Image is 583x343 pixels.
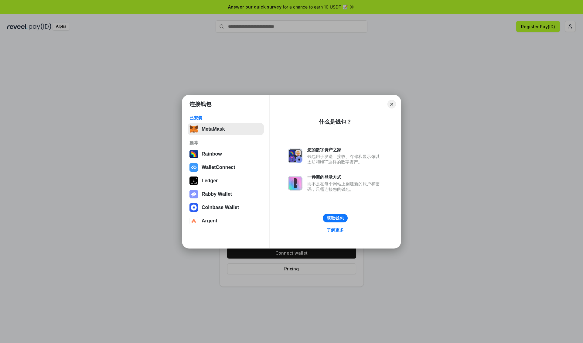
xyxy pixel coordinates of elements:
[327,215,344,221] div: 获取钱包
[189,177,198,185] img: svg+xml,%3Csvg%20xmlns%3D%22http%3A%2F%2Fwww.w3.org%2F2000%2Fsvg%22%20width%3D%2228%22%20height%3...
[188,161,264,173] button: WalletConnect
[202,151,222,157] div: Rainbow
[288,149,302,163] img: svg+xml,%3Csvg%20xmlns%3D%22http%3A%2F%2Fwww.w3.org%2F2000%2Fsvg%22%20fill%3D%22none%22%20viewBox...
[188,148,264,160] button: Rainbow
[319,118,352,125] div: 什么是钱包？
[189,125,198,133] img: svg+xml,%3Csvg%20fill%3D%22none%22%20height%3D%2233%22%20viewBox%3D%220%200%2035%2033%22%20width%...
[202,126,225,132] div: MetaMask
[202,191,232,197] div: Rabby Wallet
[387,100,396,108] button: Close
[189,101,211,108] h1: 连接钱包
[307,154,383,165] div: 钱包用于发送、接收、存储和显示像以太坊和NFT这样的数字资产。
[189,163,198,172] img: svg+xml,%3Csvg%20width%3D%2228%22%20height%3D%2228%22%20viewBox%3D%220%200%2028%2028%22%20fill%3D...
[189,203,198,212] img: svg+xml,%3Csvg%20width%3D%2228%22%20height%3D%2228%22%20viewBox%3D%220%200%2028%2028%22%20fill%3D...
[202,218,217,224] div: Argent
[307,181,383,192] div: 而不是在每个网站上创建新的账户和密码，只需连接您的钱包。
[202,165,235,170] div: WalletConnect
[188,215,264,227] button: Argent
[188,188,264,200] button: Rabby Wallet
[202,205,239,210] div: Coinbase Wallet
[307,174,383,180] div: 一种新的登录方式
[327,227,344,233] div: 了解更多
[188,201,264,214] button: Coinbase Wallet
[188,123,264,135] button: MetaMask
[188,175,264,187] button: Ledger
[202,178,218,184] div: Ledger
[189,190,198,198] img: svg+xml,%3Csvg%20xmlns%3D%22http%3A%2F%2Fwww.w3.org%2F2000%2Fsvg%22%20fill%3D%22none%22%20viewBox...
[323,226,347,234] a: 了解更多
[189,115,262,121] div: 已安装
[307,147,383,153] div: 您的数字资产之家
[189,140,262,146] div: 推荐
[288,176,302,190] img: svg+xml,%3Csvg%20xmlns%3D%22http%3A%2F%2Fwww.w3.org%2F2000%2Fsvg%22%20fill%3D%22none%22%20viewBox...
[189,150,198,158] img: svg+xml,%3Csvg%20width%3D%22120%22%20height%3D%22120%22%20viewBox%3D%220%200%20120%20120%22%20fil...
[323,214,348,222] button: 获取钱包
[189,217,198,225] img: svg+xml,%3Csvg%20width%3D%2228%22%20height%3D%2228%22%20viewBox%3D%220%200%2028%2028%22%20fill%3D...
